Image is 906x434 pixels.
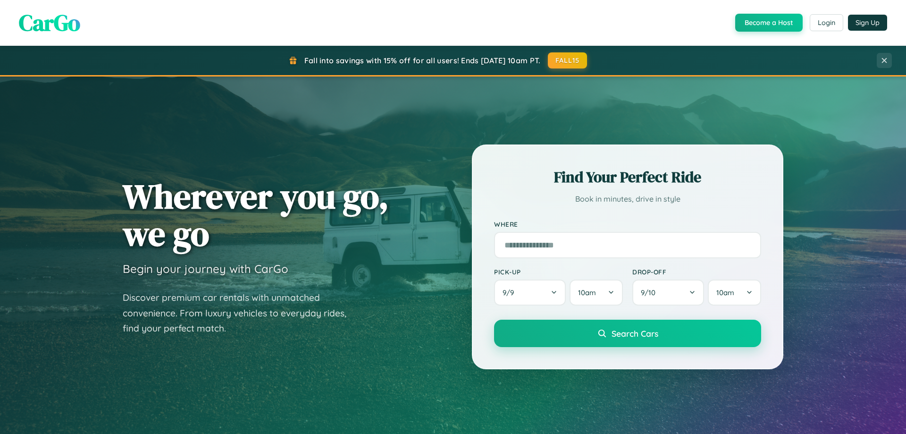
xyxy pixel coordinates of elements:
[632,268,761,276] label: Drop-off
[494,268,623,276] label: Pick-up
[494,220,761,228] label: Where
[716,288,734,297] span: 10am
[494,167,761,187] h2: Find Your Perfect Ride
[708,280,761,306] button: 10am
[494,320,761,347] button: Search Cars
[570,280,623,306] button: 10am
[123,262,288,276] h3: Begin your journey with CarGo
[735,14,803,32] button: Become a Host
[612,328,658,339] span: Search Cars
[548,52,587,68] button: FALL15
[304,56,541,65] span: Fall into savings with 15% off for all users! Ends [DATE] 10am PT.
[123,290,359,336] p: Discover premium car rentals with unmatched convenience. From luxury vehicles to everyday rides, ...
[848,15,887,31] button: Sign Up
[810,14,843,31] button: Login
[578,288,596,297] span: 10am
[503,288,519,297] span: 9 / 9
[123,178,389,252] h1: Wherever you go, we go
[494,192,761,206] p: Book in minutes, drive in style
[494,280,566,306] button: 9/9
[632,280,704,306] button: 9/10
[641,288,660,297] span: 9 / 10
[19,7,80,38] span: CarGo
